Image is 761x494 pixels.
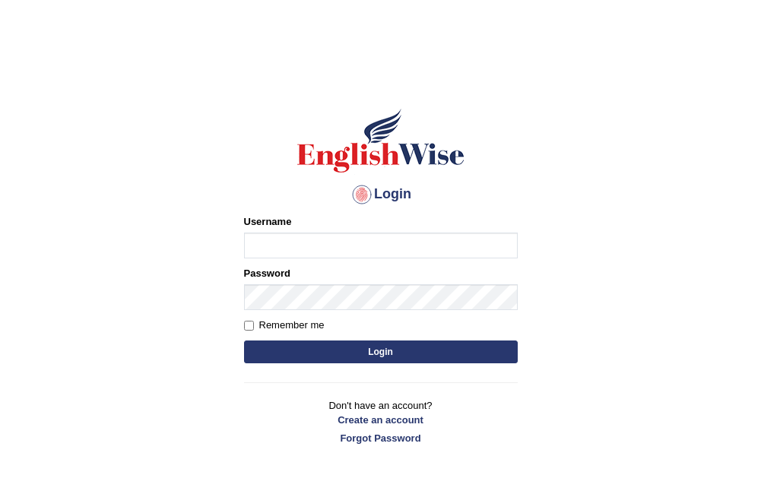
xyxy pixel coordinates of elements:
[244,321,254,331] input: Remember me
[244,182,518,207] h4: Login
[244,340,518,363] button: Login
[244,318,325,333] label: Remember me
[244,398,518,445] p: Don't have an account?
[244,214,292,229] label: Username
[244,431,518,445] a: Forgot Password
[294,106,468,175] img: Logo of English Wise sign in for intelligent practice with AI
[244,266,290,280] label: Password
[244,413,518,427] a: Create an account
